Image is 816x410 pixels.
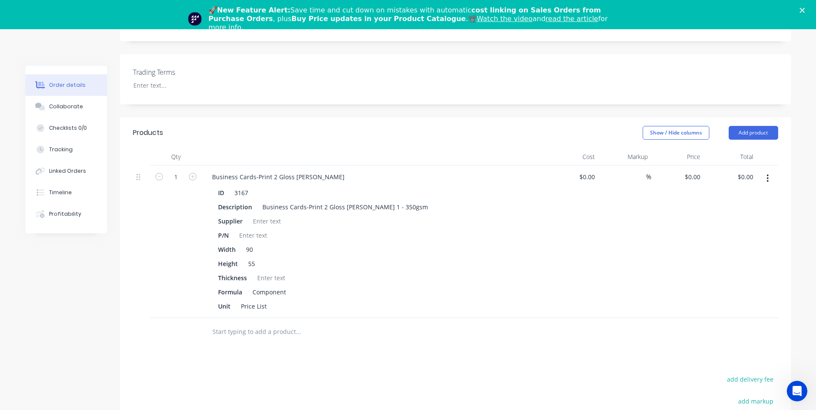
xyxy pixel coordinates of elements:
[245,257,259,270] div: 55
[133,128,163,138] div: Products
[215,243,239,256] div: Width
[723,373,778,385] button: add delivery fee
[477,15,533,23] a: Watch the video
[249,286,289,298] div: Component
[643,126,709,140] button: Show / Hide columns
[545,15,598,23] a: read the article
[292,15,466,23] b: Buy Price updates in your Product Catalogue
[259,201,431,213] div: Business Cards-Print 2 Gloss [PERSON_NAME] 1 - 350gsm
[25,160,107,182] button: Linked Orders
[215,187,228,199] div: ID
[49,189,72,196] div: Timeline
[49,167,86,175] div: Linked Orders
[787,381,807,401] iframe: Intercom live chat
[49,146,73,153] div: Tracking
[25,96,107,117] button: Collaborate
[25,139,107,160] button: Tracking
[215,300,234,312] div: Unit
[215,201,256,213] div: Description
[215,272,250,284] div: Thickness
[237,300,270,312] div: Price List
[49,81,86,89] div: Order details
[646,172,651,182] span: %
[25,182,107,203] button: Timeline
[215,286,246,298] div: Formula
[598,148,651,165] div: Markup
[217,6,291,14] b: New Feature Alert:
[49,210,81,218] div: Profitability
[25,74,107,96] button: Order details
[734,395,778,407] button: add markup
[25,117,107,139] button: Checklists 0/0
[49,103,83,110] div: Collaborate
[212,323,384,340] input: Start typing to add a product...
[704,148,757,165] div: Total
[209,6,615,32] div: 🚀 Save time and cut down on mistakes with automatic , plus .📽️ and for more info.
[651,148,704,165] div: Price
[188,12,202,26] img: Profile image for Team
[800,8,808,13] div: Close
[215,257,241,270] div: Height
[215,215,246,227] div: Supplier
[209,6,601,23] b: cost linking on Sales Orders from Purchase Orders
[150,148,202,165] div: Qty
[25,203,107,225] button: Profitability
[243,243,256,256] div: 90
[205,171,351,183] div: Business Cards-Print 2 Gloss [PERSON_NAME]
[546,148,599,165] div: Cost
[215,229,232,242] div: P/N
[49,124,87,132] div: Checklists 0/0
[729,126,778,140] button: Add product
[133,67,240,77] label: Trading Terms
[231,187,252,199] div: 3167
